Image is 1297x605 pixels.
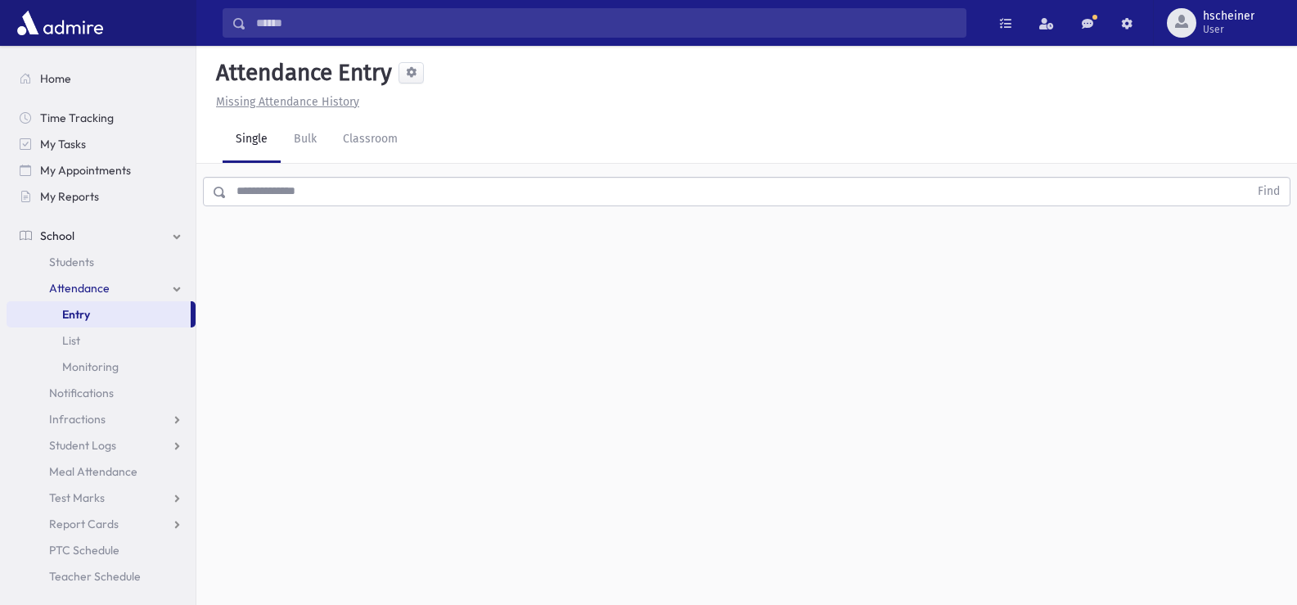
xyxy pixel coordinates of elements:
[1203,23,1254,36] span: User
[209,59,392,87] h5: Attendance Entry
[7,275,196,301] a: Attendance
[7,131,196,157] a: My Tasks
[7,458,196,485] a: Meal Attendance
[40,189,99,204] span: My Reports
[40,137,86,151] span: My Tasks
[49,412,106,427] span: Infractions
[7,485,196,511] a: Test Marks
[7,301,191,327] a: Entry
[7,511,196,537] a: Report Cards
[49,464,137,479] span: Meal Attendance
[62,359,119,374] span: Monitoring
[49,569,141,584] span: Teacher Schedule
[1203,10,1254,23] span: hscheiner
[7,354,196,380] a: Monitoring
[7,249,196,275] a: Students
[209,95,359,109] a: Missing Attendance History
[7,537,196,563] a: PTC Schedule
[40,111,114,125] span: Time Tracking
[49,386,114,400] span: Notifications
[49,490,105,505] span: Test Marks
[49,281,110,296] span: Attendance
[7,406,196,432] a: Infractions
[7,380,196,406] a: Notifications
[7,105,196,131] a: Time Tracking
[1248,178,1290,205] button: Find
[49,517,119,531] span: Report Cards
[7,432,196,458] a: Student Logs
[7,157,196,183] a: My Appointments
[7,183,196,210] a: My Reports
[7,563,196,589] a: Teacher Schedule
[40,228,74,243] span: School
[62,333,80,348] span: List
[216,95,359,109] u: Missing Attendance History
[40,71,71,86] span: Home
[13,7,107,39] img: AdmirePro
[62,307,90,322] span: Entry
[49,543,119,558] span: PTC Schedule
[40,163,131,178] span: My Appointments
[7,327,196,354] a: List
[49,438,116,453] span: Student Logs
[281,117,330,163] a: Bulk
[7,223,196,249] a: School
[49,255,94,269] span: Students
[223,117,281,163] a: Single
[246,8,966,38] input: Search
[330,117,411,163] a: Classroom
[7,65,196,92] a: Home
